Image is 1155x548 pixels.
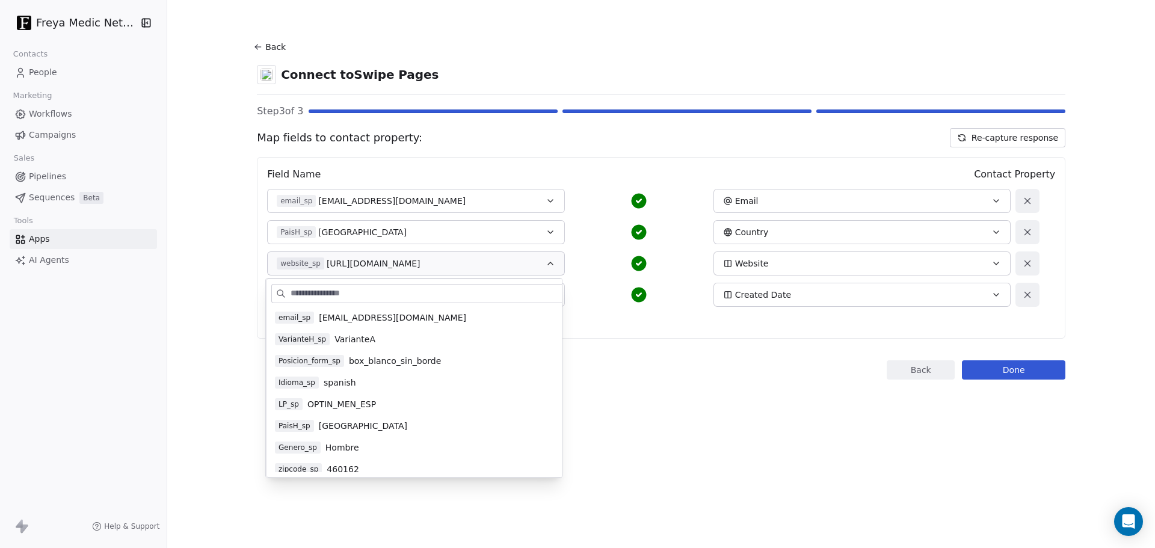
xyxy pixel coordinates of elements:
[36,15,137,31] span: Freya Medic Network
[318,195,466,207] span: [EMAIL_ADDRESS][DOMAIN_NAME]
[8,45,53,63] span: Contacts
[735,289,791,301] span: Created Date
[277,195,316,207] span: email_sp
[17,16,31,30] img: Fav_icon.png
[735,195,759,207] span: Email
[10,229,157,249] a: Apps
[10,250,157,270] a: AI Agents
[275,420,314,432] span: PaisH_sp
[327,257,420,269] span: [URL][DOMAIN_NAME]
[327,463,359,475] span: 460162
[10,63,157,82] a: People
[29,254,69,266] span: AI Agents
[275,442,321,454] span: Genero_sp
[29,129,76,141] span: Campaigns
[8,87,57,105] span: Marketing
[10,104,157,124] a: Workflows
[260,69,273,81] img: swipepages.svg
[8,149,40,167] span: Sales
[1114,507,1143,536] div: Open Intercom Messenger
[275,333,330,345] span: VarianteH_sp
[275,312,314,324] span: email_sp
[275,463,322,475] span: zipcode_sp
[319,420,407,432] span: [GEOGRAPHIC_DATA]
[104,522,159,531] span: Help & Support
[267,167,321,182] span: Field Name
[275,355,344,367] span: Posicion_form_sp
[277,257,324,269] span: website_sp
[29,191,75,204] span: Sequences
[275,377,319,389] span: Idioma_sp
[307,398,376,410] span: OPTIN_MEN_ESP
[318,226,407,238] span: [GEOGRAPHIC_DATA]
[962,360,1065,380] button: Done
[29,66,57,79] span: People
[252,36,291,58] button: Back
[8,212,38,230] span: Tools
[281,66,439,83] span: Connect to Swipe Pages
[735,257,769,269] span: Website
[10,125,157,145] a: Campaigns
[735,226,769,238] span: Country
[887,360,955,380] button: Back
[950,128,1065,147] button: Re-capture response
[79,192,103,204] span: Beta
[257,130,422,146] span: Map fields to contact property:
[974,167,1055,182] span: Contact Property
[334,333,375,345] span: VarianteA
[325,442,359,454] span: Hombre
[29,108,72,120] span: Workflows
[10,167,157,186] a: Pipelines
[14,13,132,33] button: Freya Medic Network
[319,312,466,324] span: [EMAIL_ADDRESS][DOMAIN_NAME]
[275,398,303,410] span: LP_sp
[29,170,66,183] span: Pipelines
[29,233,50,245] span: Apps
[257,104,303,119] span: Step 3 of 3
[277,226,316,238] span: PaisH_sp
[92,522,159,531] a: Help & Support
[349,355,441,367] span: box_blanco_sin_borde
[10,188,157,208] a: SequencesBeta
[324,377,356,389] span: spanish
